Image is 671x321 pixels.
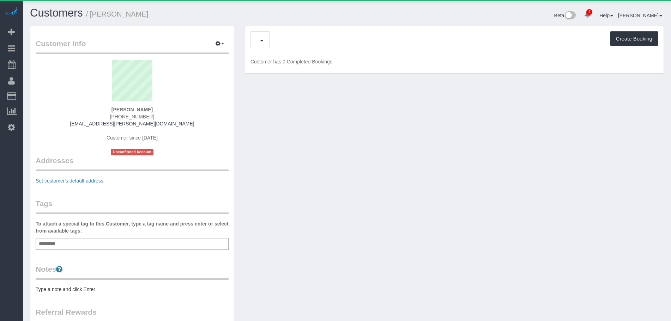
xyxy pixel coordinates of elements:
[110,114,154,119] span: [PHONE_NUMBER]
[70,121,194,126] a: [EMAIL_ADDRESS][PERSON_NAME][DOMAIN_NAME]
[111,107,153,112] strong: [PERSON_NAME]
[30,7,83,19] a: Customers
[36,178,103,184] a: Set customer's default address
[36,220,229,234] label: To attach a special tag to this Customer, type a tag name and press enter or select from availabl...
[564,11,576,20] img: New interface
[111,149,154,155] span: Unconfirmed Account
[618,13,662,18] a: [PERSON_NAME]
[610,31,658,46] button: Create Booking
[581,7,594,23] a: 4
[36,38,229,54] legend: Customer Info
[86,10,149,18] small: / [PERSON_NAME]
[36,286,229,293] pre: Type a note and click Enter
[599,13,613,18] a: Help
[250,58,658,65] p: Customer has 0 Completed Bookings
[586,9,592,15] span: 4
[36,198,229,214] legend: Tags
[554,13,576,18] a: Beta
[36,264,229,280] legend: Notes
[107,135,158,141] span: Customer since [DATE]
[4,7,18,17] img: Automaid Logo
